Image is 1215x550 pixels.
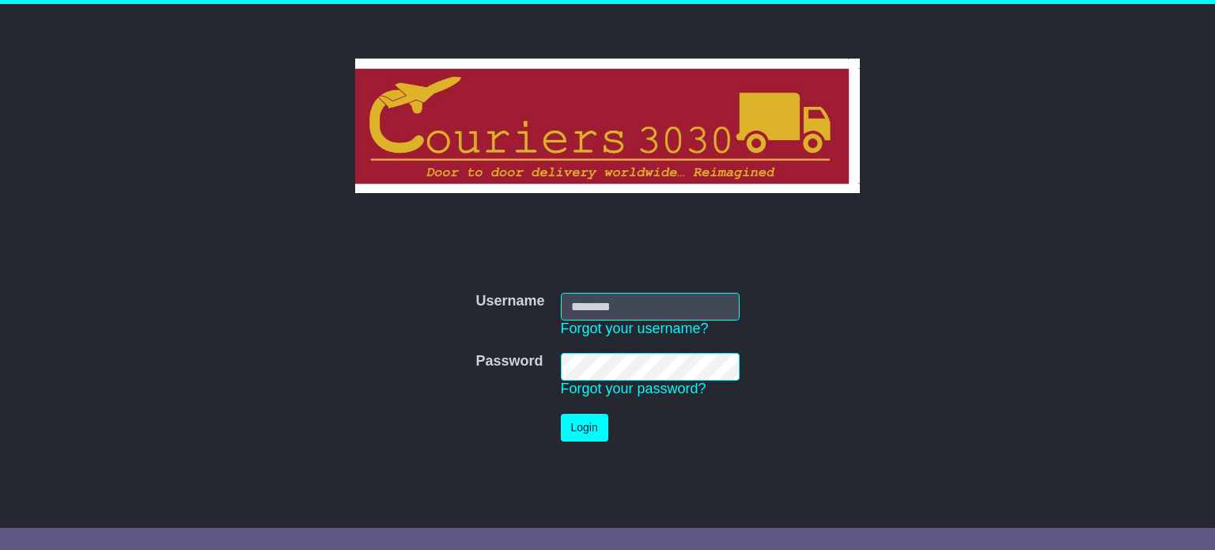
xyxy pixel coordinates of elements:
[475,353,543,370] label: Password
[561,414,608,442] button: Login
[475,293,544,310] label: Username
[561,381,706,396] a: Forgot your password?
[561,321,709,336] a: Forgot your username?
[355,59,861,193] img: Couriers 3030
